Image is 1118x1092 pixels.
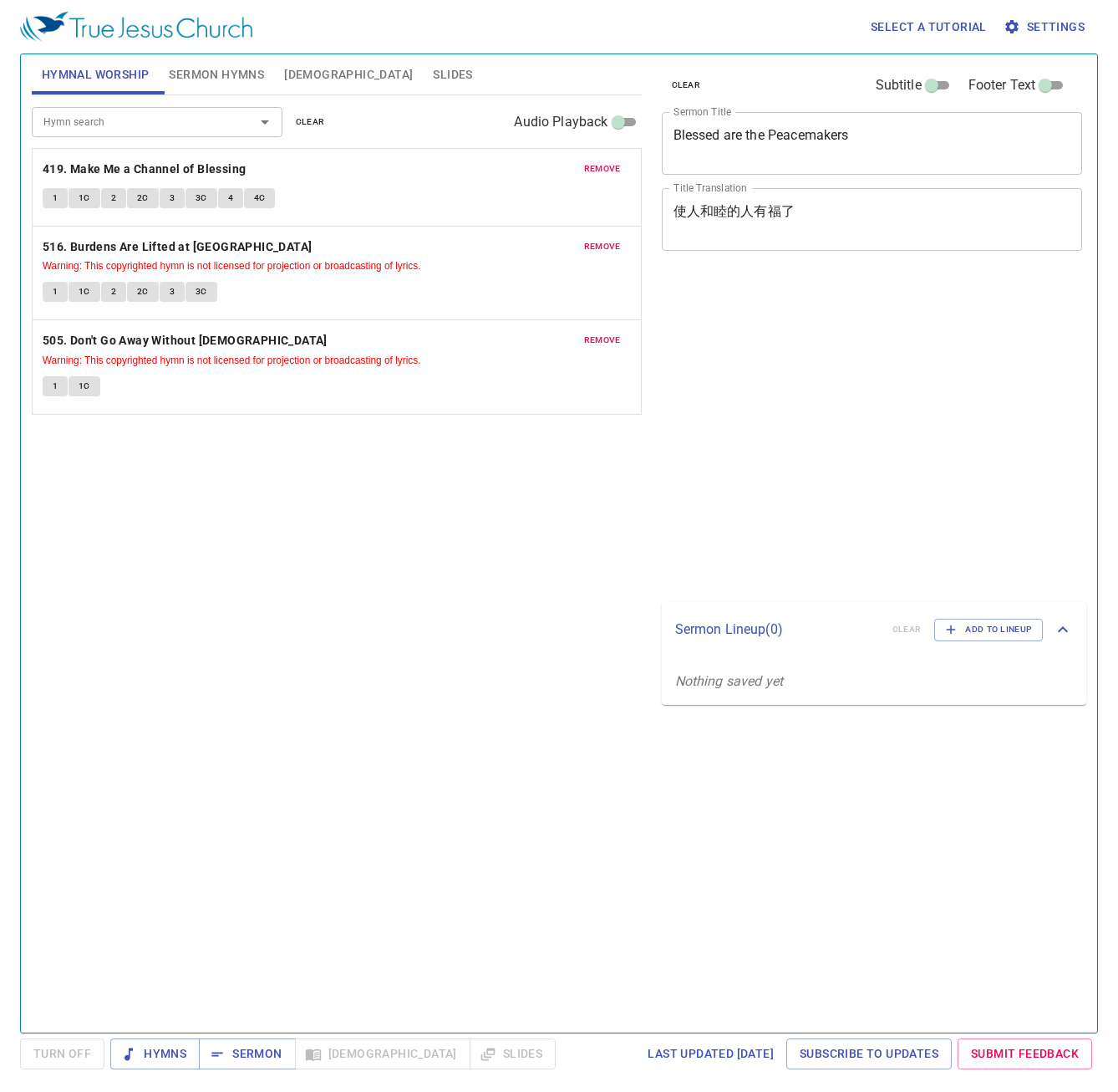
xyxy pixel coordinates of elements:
span: Sermon [212,1044,282,1064]
span: 3C [196,191,207,206]
button: 3 [160,282,185,302]
button: 1 [43,282,68,302]
button: Sermon [199,1038,295,1069]
button: 3 [160,188,185,208]
small: Warning: This copyrighted hymn is not licensed for projection or broadcasting of lyrics. [43,260,421,272]
span: Hymnal Worship [42,64,150,85]
span: Add to Lineup [945,622,1032,637]
button: 4 [218,188,243,208]
button: remove [574,237,631,257]
span: 2 [111,284,116,299]
span: Footer Text [968,75,1036,95]
span: Hymns [124,1044,186,1064]
span: 1 [53,379,58,394]
textarea: Blessed are the Peacemakers [673,127,1071,159]
button: 516. Burdens Are Lifted at [GEOGRAPHIC_DATA] [43,237,315,258]
span: Select a tutorial [871,17,987,38]
span: clear [672,78,701,93]
a: Subscribe to Updates [786,1038,952,1069]
span: 4 [228,191,233,206]
span: 3C [196,284,207,299]
span: Submit Feedback [971,1044,1079,1064]
p: Sermon Lineup ( 0 ) [675,620,879,640]
button: Add to Lineup [934,619,1043,640]
button: remove [574,330,631,350]
button: 505. Don't Go Away Without [DEMOGRAPHIC_DATA] [43,330,330,351]
button: 3C [185,188,217,208]
a: Last updated [DATE] [641,1038,780,1069]
button: 1 [43,376,68,396]
button: Open [253,110,277,134]
button: clear [286,112,335,132]
span: remove [584,333,621,348]
button: 3C [185,282,217,302]
span: 3 [170,191,175,206]
button: 1C [69,376,100,396]
button: clear [662,75,711,95]
button: 2 [101,282,126,302]
span: 1 [53,284,58,299]
img: True Jesus Church [20,12,252,42]
span: remove [584,239,621,254]
button: remove [574,159,631,179]
button: Select a tutorial [864,12,993,43]
span: Slides [433,64,472,85]
span: 2C [137,284,149,299]
i: Nothing saved yet [675,673,784,689]
div: Sermon Lineup(0)clearAdd to Lineup [662,602,1087,657]
b: 505. Don't Go Away Without [DEMOGRAPHIC_DATA] [43,330,328,351]
button: 4C [244,188,276,208]
button: Hymns [110,1038,200,1069]
button: 419. Make Me a Channel of Blessing [43,159,249,180]
button: 1C [69,282,100,302]
span: 4C [254,191,266,206]
iframe: from-child [655,268,1000,596]
button: 2 [101,188,126,208]
span: 2C [137,191,149,206]
span: Sermon Hymns [169,64,264,85]
a: Submit Feedback [958,1038,1092,1069]
span: Settings [1007,17,1085,38]
span: 1C [79,379,90,394]
span: [DEMOGRAPHIC_DATA] [284,64,413,85]
button: 2C [127,282,159,302]
button: 2C [127,188,159,208]
button: 1 [43,188,68,208]
textarea: 使人和睦的人有福了 [673,203,1071,235]
span: 1C [79,284,90,299]
b: 419. Make Me a Channel of Blessing [43,159,246,180]
button: 1C [69,188,100,208]
small: Warning: This copyrighted hymn is not licensed for projection or broadcasting of lyrics. [43,355,421,366]
b: 516. Burdens Are Lifted at [GEOGRAPHIC_DATA] [43,237,313,258]
span: 1 [53,191,58,206]
span: 3 [170,284,175,299]
span: Last updated [DATE] [648,1044,774,1064]
span: clear [296,115,325,130]
span: remove [584,161,621,176]
span: 1C [79,191,90,206]
span: Subtitle [876,75,922,95]
button: Settings [1000,12,1091,43]
span: 2 [111,191,116,206]
span: Subscribe to Updates [800,1044,938,1064]
span: Audio Playback [514,112,607,132]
